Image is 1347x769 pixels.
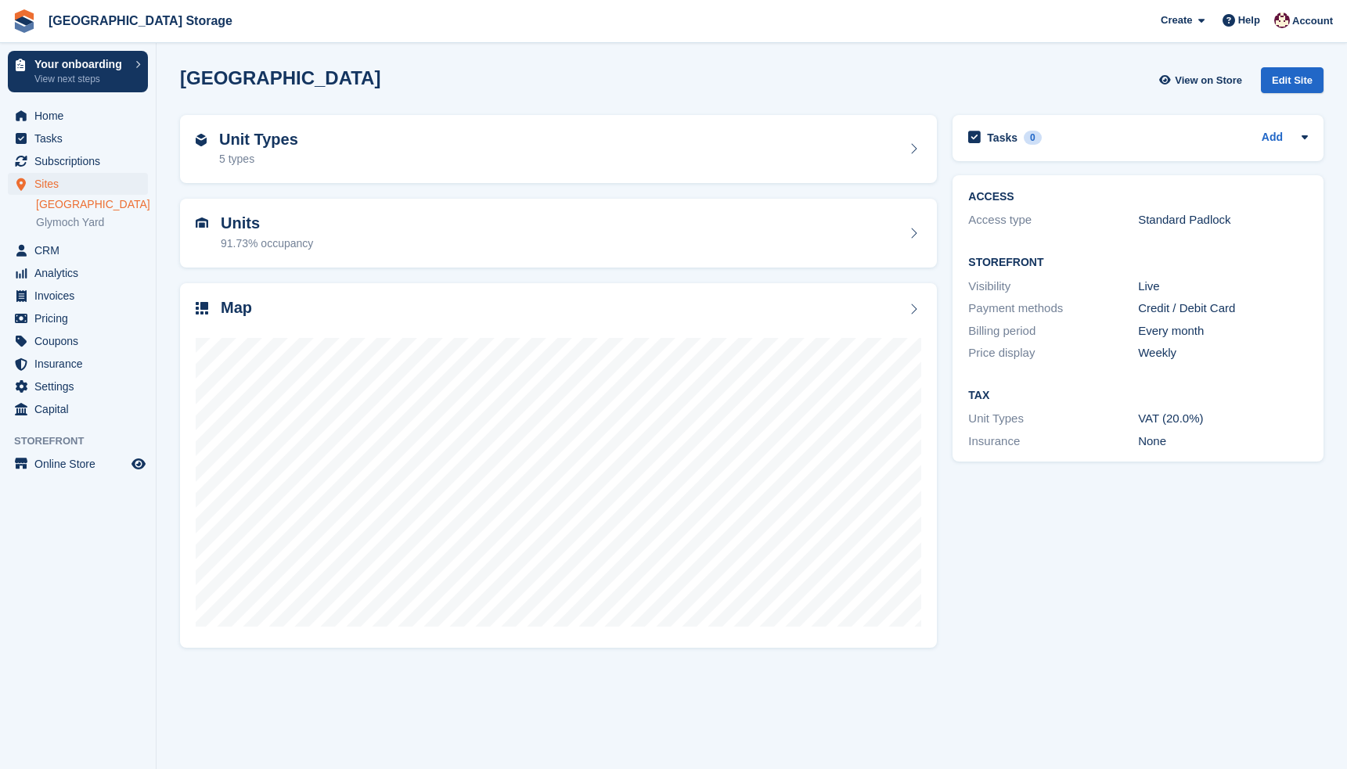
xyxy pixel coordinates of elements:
span: Capital [34,398,128,420]
a: Add [1262,129,1283,147]
h2: Tax [968,390,1308,402]
a: View on Store [1157,67,1248,93]
a: menu [8,285,148,307]
a: Units 91.73% occupancy [180,199,937,268]
h2: ACCESS [968,191,1308,203]
a: menu [8,353,148,375]
div: Live [1138,278,1308,296]
a: menu [8,105,148,127]
a: menu [8,128,148,149]
a: menu [8,330,148,352]
h2: Map [221,299,252,317]
span: Sites [34,173,128,195]
p: View next steps [34,72,128,86]
p: Your onboarding [34,59,128,70]
img: unit-type-icn-2b2737a686de81e16bb02015468b77c625bbabd49415b5ef34ead5e3b44a266d.svg [196,134,207,146]
span: Pricing [34,307,128,329]
span: Help [1238,13,1260,28]
div: Weekly [1138,344,1308,362]
div: Standard Padlock [1138,211,1308,229]
div: 5 types [219,151,298,167]
div: Access type [968,211,1138,229]
a: [GEOGRAPHIC_DATA] [36,197,148,212]
div: 91.73% occupancy [221,235,313,252]
a: menu [8,262,148,284]
span: CRM [34,239,128,261]
span: Tasks [34,128,128,149]
img: map-icn-33ee37083ee616e46c38cad1a60f524a97daa1e2b2c8c0bc3eb3415660979fc1.svg [196,302,208,314]
a: menu [8,453,148,475]
span: Analytics [34,262,128,284]
a: menu [8,307,148,329]
a: Preview store [129,455,148,473]
a: Glymoch Yard [36,215,148,230]
div: Credit / Debit Card [1138,300,1308,318]
a: Unit Types 5 types [180,115,937,184]
div: VAT (20.0%) [1138,410,1308,428]
h2: Storefront [968,257,1308,269]
img: unit-icn-7be61d7bf1b0ce9d3e12c5938cc71ed9869f7b940bace4675aadf7bd6d80202e.svg [196,217,208,228]
img: stora-icon-8386f47178a22dfd0bd8f6a31ec36ba5ce8667c1dd55bd0f319d3a0aa187defe.svg [13,9,36,33]
div: 0 [1024,131,1042,145]
h2: [GEOGRAPHIC_DATA] [180,67,380,88]
a: Your onboarding View next steps [8,51,148,92]
div: Every month [1138,322,1308,340]
a: [GEOGRAPHIC_DATA] Storage [42,8,239,34]
a: menu [8,398,148,420]
a: menu [8,150,148,172]
a: menu [8,239,148,261]
span: Insurance [34,353,128,375]
div: Unit Types [968,410,1138,428]
div: Payment methods [968,300,1138,318]
h2: Tasks [987,131,1017,145]
span: Online Store [34,453,128,475]
span: Coupons [34,330,128,352]
div: Visibility [968,278,1138,296]
div: Price display [968,344,1138,362]
div: Edit Site [1261,67,1324,93]
h2: Unit Types [219,131,298,149]
div: Insurance [968,433,1138,451]
a: Edit Site [1261,67,1324,99]
img: Andrew Lacey [1274,13,1290,28]
a: menu [8,173,148,195]
span: Account [1292,13,1333,29]
span: Subscriptions [34,150,128,172]
span: Settings [34,376,128,397]
a: Map [180,283,937,649]
span: Invoices [34,285,128,307]
span: View on Store [1175,73,1242,88]
h2: Units [221,214,313,232]
span: Create [1161,13,1192,28]
a: menu [8,376,148,397]
div: Billing period [968,322,1138,340]
div: None [1138,433,1308,451]
span: Home [34,105,128,127]
span: Storefront [14,433,156,449]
